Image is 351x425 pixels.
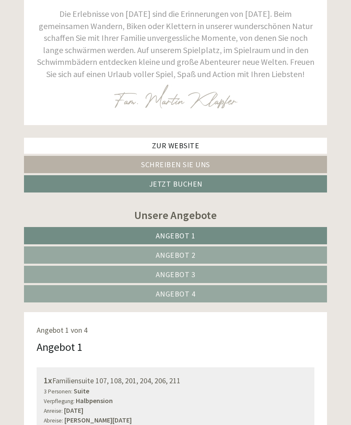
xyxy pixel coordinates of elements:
[44,417,63,424] small: Abreise:
[44,375,52,385] b: 1x
[44,388,72,395] small: 3 Personen:
[121,6,157,21] div: Montag
[64,416,132,424] b: [PERSON_NAME][DATE]
[44,398,74,405] small: Verpflegung:
[24,138,327,154] a: Zur Website
[223,219,278,237] button: Senden
[64,406,83,414] b: [DATE]
[74,387,89,395] b: Suite
[44,374,307,387] div: Familiensuite 107, 108, 201, 204, 206, 211
[76,396,113,405] b: Halbpension
[156,289,196,299] span: Angebot 4
[156,250,196,260] span: Angebot 2
[156,231,196,241] span: Angebot 1
[114,84,238,108] img: image
[37,8,314,79] span: Die Erlebnisse von [DATE] sind die Erinnerungen von [DATE]. Beim gemeinsamen Wandern, Biken oder ...
[156,270,196,279] span: Angebot 3
[13,24,130,31] div: Inso Sonnenheim
[44,407,63,414] small: Anreise:
[13,41,130,47] small: 15:22
[6,23,134,48] div: Guten Tag, wie können wir Ihnen helfen?
[24,175,327,192] a: Jetzt buchen
[37,325,88,335] span: Angebot 1 von 4
[24,207,327,223] div: Unsere Angebote
[37,339,82,355] div: Angebot 1
[24,156,327,173] a: Schreiben Sie uns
